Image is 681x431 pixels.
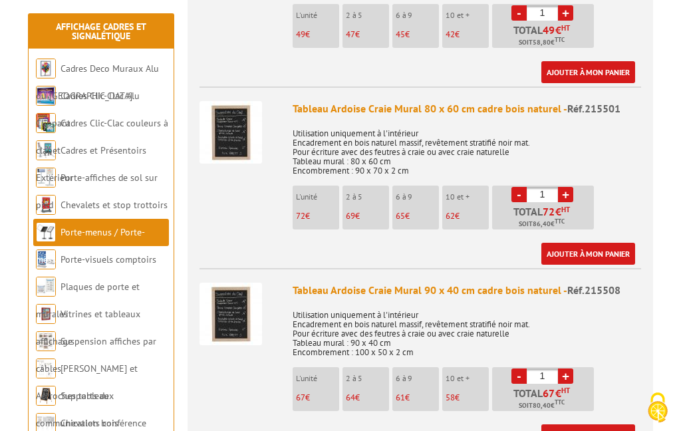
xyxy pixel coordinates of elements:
span: 45 [396,29,405,40]
p: € [346,212,389,221]
sup: HT [561,23,570,33]
a: Porte-visuels comptoirs [61,253,156,265]
p: 6 à 9 [396,192,439,202]
sup: HT [561,205,570,214]
p: € [396,212,439,221]
a: Chevalets et stop trottoirs [61,199,168,211]
p: 10 et + [446,11,489,20]
p: € [446,212,489,221]
a: Cadres Clic-Clac Alu Clippant [36,90,140,129]
p: 2 à 5 [346,374,389,383]
a: Cadres Deco Muraux Alu ou [GEOGRAPHIC_DATA] [36,63,159,102]
a: Cadres et Présentoirs Extérieur [36,144,146,184]
a: - [511,187,527,202]
p: € [346,393,389,402]
span: 49 [296,29,305,40]
p: L'unité [296,192,339,202]
span: 67 [296,392,305,403]
a: Porte-affiches de sol sur pied [36,172,158,211]
p: € [396,30,439,39]
span: Réf.215501 [567,102,620,115]
p: L'unité [296,374,339,383]
a: - [511,368,527,384]
span: 58 [446,392,455,403]
div: Tableau Ardoise Craie Mural 80 x 60 cm cadre bois naturel - [293,101,641,116]
span: 86,40 [533,219,551,229]
sup: HT [561,386,570,395]
span: Soit € [519,400,565,411]
p: 6 à 9 [396,374,439,383]
p: € [296,212,339,221]
span: 49 [543,25,555,35]
a: Supports de communication bois [36,390,118,429]
span: 72 [296,210,305,221]
a: - [511,5,527,21]
sup: TTC [555,398,565,406]
span: 67 [543,388,555,398]
span: Réf.215508 [567,283,620,297]
p: L'unité [296,11,339,20]
p: € [346,30,389,39]
p: 2 à 5 [346,192,389,202]
p: 2 à 5 [346,11,389,20]
a: Ajouter à mon panier [541,61,635,83]
span: 65 [396,210,405,221]
a: Plaques de porte et murales [36,281,140,320]
button: Cookies (fenêtre modale) [634,386,681,431]
p: 10 et + [446,192,489,202]
p: € [446,30,489,39]
a: + [558,5,573,21]
p: 6 à 9 [396,11,439,20]
span: € [555,25,561,35]
img: Cookies (fenêtre modale) [641,391,674,424]
p: Total [495,206,594,229]
img: Cadres Deco Muraux Alu ou Bois [36,59,56,78]
div: Tableau Ardoise Craie Mural 90 x 40 cm cadre bois naturel - [293,283,641,298]
a: Suspension affiches par câbles [36,335,156,374]
span: € [555,388,561,398]
a: Affichage Cadres et Signalétique [56,21,146,42]
a: Chevalets conférence [61,417,146,429]
p: Total [495,25,594,48]
img: Tableau Ardoise Craie Mural 80 x 60 cm cadre bois naturel [200,101,262,164]
span: 61 [396,392,405,403]
span: 62 [446,210,455,221]
a: Porte-menus / Porte-messages [36,226,145,265]
a: + [558,368,573,384]
span: Soit € [519,37,565,48]
p: € [296,393,339,402]
sup: TTC [555,217,565,225]
span: 42 [446,29,455,40]
span: 69 [346,210,355,221]
p: Utilisation uniquement à l'intérieur Encadrement en bois naturel massif, revêtement stratifié noi... [293,120,641,176]
span: 58,80 [533,37,551,48]
sup: TTC [555,36,565,43]
span: € [555,206,561,217]
a: + [558,187,573,202]
img: Porte-menus / Porte-messages [36,222,56,242]
span: 80,40 [533,400,551,411]
p: € [396,393,439,402]
a: Ajouter à mon panier [541,243,635,265]
img: Plaques de porte et murales [36,277,56,297]
p: € [446,393,489,402]
span: 47 [346,29,355,40]
a: Vitrines et tableaux affichage [36,308,140,347]
a: Cadres Clic-Clac couleurs à clapet [36,117,168,156]
span: Soit € [519,219,565,229]
p: Utilisation uniquement à l'intérieur Encadrement en bois naturel massif, revêtement stratifié noi... [293,301,641,357]
p: 10 et + [446,374,489,383]
p: Total [495,388,594,411]
span: 64 [346,392,355,403]
p: € [296,30,339,39]
a: [PERSON_NAME] et Accroches tableaux [36,362,138,402]
img: Tableau Ardoise Craie Mural 90 x 40 cm cadre bois naturel [200,283,262,345]
span: 72 [543,206,555,217]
